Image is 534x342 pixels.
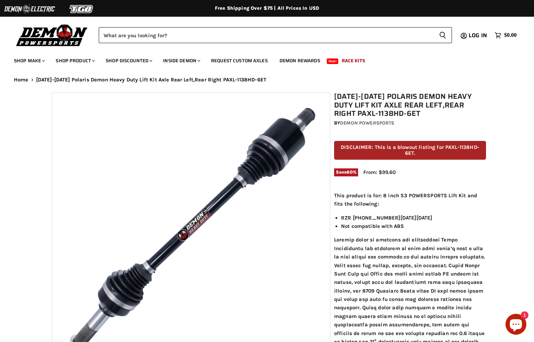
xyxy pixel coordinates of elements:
span: $0.00 [504,32,517,39]
a: Shop Make [9,54,49,68]
img: Demon Powersports [14,23,90,47]
button: Search [434,27,452,43]
a: Log in [466,32,491,39]
li: RZR [PHONE_NUMBER][DATE][DATE] [341,214,486,222]
a: Request Custom Axles [206,54,273,68]
span: [DATE]-[DATE] Polaris Demon Heavy Duty Lift Kit Axle Rear Left,Rear Right PAXL-1138HD-6ET [36,77,266,83]
img: TGB Logo 2 [56,2,108,16]
a: Demon Rewards [274,54,325,68]
span: Save % [334,168,358,176]
span: Log in [469,31,487,40]
a: Demon Powersports [340,120,394,126]
input: Search [99,27,434,43]
a: Shop Product [50,54,99,68]
h1: [DATE]-[DATE] Polaris Demon Heavy Duty Lift Kit Axle Rear Left,Rear Right PAXL-1138HD-6ET [334,92,486,118]
a: Inside Demon [158,54,204,68]
p: DISCLAIMER: This is a blowout listing for PAXL-1138HD-6ET. [334,141,486,160]
inbox-online-store-chat: Shopify online store chat [503,314,528,336]
span: 60 [347,169,353,175]
div: by [334,119,486,127]
a: $0.00 [491,30,520,40]
a: Shop Discounted [100,54,156,68]
span: New! [327,58,339,64]
ul: Main menu [9,51,515,68]
li: Not compatible with ABS [341,222,486,230]
span: From: $99.60 [363,169,396,175]
a: Race Kits [337,54,370,68]
a: Home [14,77,29,83]
p: This product is for: 8 inch S3 POWERSPORTS Lift Kit and fits the following: [334,191,486,208]
img: Demon Electric Logo 2 [3,2,56,16]
form: Product [99,27,452,43]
